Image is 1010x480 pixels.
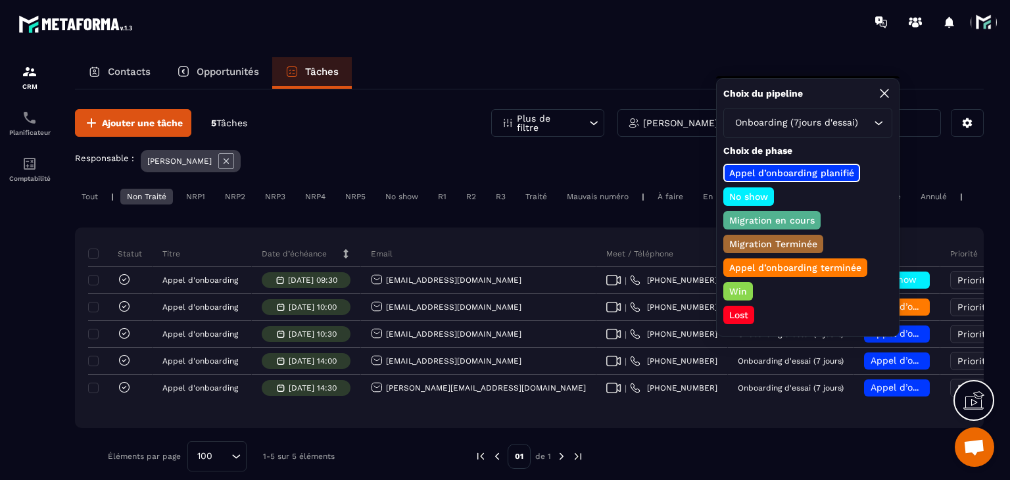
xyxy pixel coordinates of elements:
div: Ouvrir le chat [955,427,994,467]
a: schedulerschedulerPlanificateur [3,100,56,146]
p: Responsable : [75,153,134,163]
p: de 1 [535,451,551,462]
div: À faire [651,189,690,204]
p: Meet / Téléphone [606,249,673,259]
div: NRP5 [339,189,372,204]
div: NRP2 [218,189,252,204]
a: [PHONE_NUMBER] [630,329,717,339]
p: [DATE] 10:30 [289,329,337,339]
input: Search for option [217,449,228,464]
p: Éléments par page [108,452,181,461]
p: [DATE] 10:00 [289,302,337,312]
p: Appel d'onboarding [162,356,238,366]
img: formation [22,64,37,80]
p: 5 [211,117,247,130]
p: Appel d’onboarding planifié [727,166,856,180]
div: Annulé [914,189,953,204]
p: [PERSON_NAME] [147,156,212,166]
input: Search for option [861,116,871,130]
span: Appel d’onboarding planifié [871,382,995,393]
img: accountant [22,156,37,172]
a: Contacts [75,57,164,89]
a: Opportunités [164,57,272,89]
span: Appel d’onboarding planifié [871,355,995,366]
div: No show [379,189,425,204]
span: | [625,356,627,366]
span: | [625,276,627,285]
p: Planificateur [3,129,56,136]
div: Search for option [723,108,892,138]
span: Priorité [957,302,991,312]
p: [PERSON_NAME] [643,118,718,128]
img: prev [475,450,487,462]
p: Opportunités [197,66,259,78]
span: Ajouter une tâche [102,116,183,130]
span: | [625,302,627,312]
p: Appel d'onboarding [162,383,238,393]
p: 01 [508,444,531,469]
p: Choix du pipeline [723,87,803,100]
img: next [556,450,567,462]
img: prev [491,450,503,462]
span: Tâches [216,118,247,128]
div: En retard [696,189,746,204]
p: No show [727,190,770,203]
div: NRP3 [258,189,292,204]
a: formationformationCRM [3,54,56,100]
p: | [111,192,114,201]
p: Lost [727,308,750,322]
p: Priorité [950,249,978,259]
p: Titre [162,249,180,259]
p: [DATE] 09:30 [288,276,337,285]
p: Onboarding d'essai (7 jours) [738,356,844,366]
p: Migration en cours [727,214,817,227]
img: scheduler [22,110,37,126]
p: Plus de filtre [517,114,575,132]
span: | [625,383,627,393]
div: Search for option [187,441,247,471]
span: Priorité [957,275,991,285]
a: Tâches [272,57,352,89]
span: | [625,329,627,339]
p: Tâches [305,66,339,78]
span: Priorité [957,329,991,339]
p: | [960,192,963,201]
p: Onboarding d'essai (7 jours) [738,383,844,393]
p: Migration Terminée [727,237,819,251]
div: R3 [489,189,512,204]
span: Priorité [957,356,991,366]
div: Mauvais numéro [560,189,635,204]
div: NRP4 [299,189,332,204]
p: CRM [3,83,56,90]
p: Appel d’onboarding terminée [727,261,863,274]
p: Win [727,285,749,298]
div: NRP1 [180,189,212,204]
p: Appel d'onboarding [162,302,238,312]
button: Ajouter une tâche [75,109,191,137]
p: Appel d'onboarding [162,329,238,339]
a: [PHONE_NUMBER] [630,383,717,393]
a: [PHONE_NUMBER] [630,302,717,312]
img: next [572,450,584,462]
a: [PHONE_NUMBER] [630,356,717,366]
p: Date d’échéance [262,249,327,259]
p: Appel d'onboarding [162,276,238,285]
img: logo [18,12,137,36]
span: Onboarding (7jours d'essai) [732,116,861,130]
p: | [642,192,644,201]
div: Tout [75,189,105,204]
p: Statut [91,249,142,259]
div: Non Traité [120,189,173,204]
p: [DATE] 14:00 [289,356,337,366]
div: R1 [431,189,453,204]
p: Email [371,249,393,259]
p: [DATE] 14:30 [289,383,337,393]
p: 1-5 sur 5 éléments [263,452,335,461]
p: Choix de phase [723,145,892,157]
span: 100 [193,449,217,464]
div: Traité [519,189,554,204]
div: R2 [460,189,483,204]
a: accountantaccountantComptabilité [3,146,56,192]
p: Comptabilité [3,175,56,182]
p: Contacts [108,66,151,78]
